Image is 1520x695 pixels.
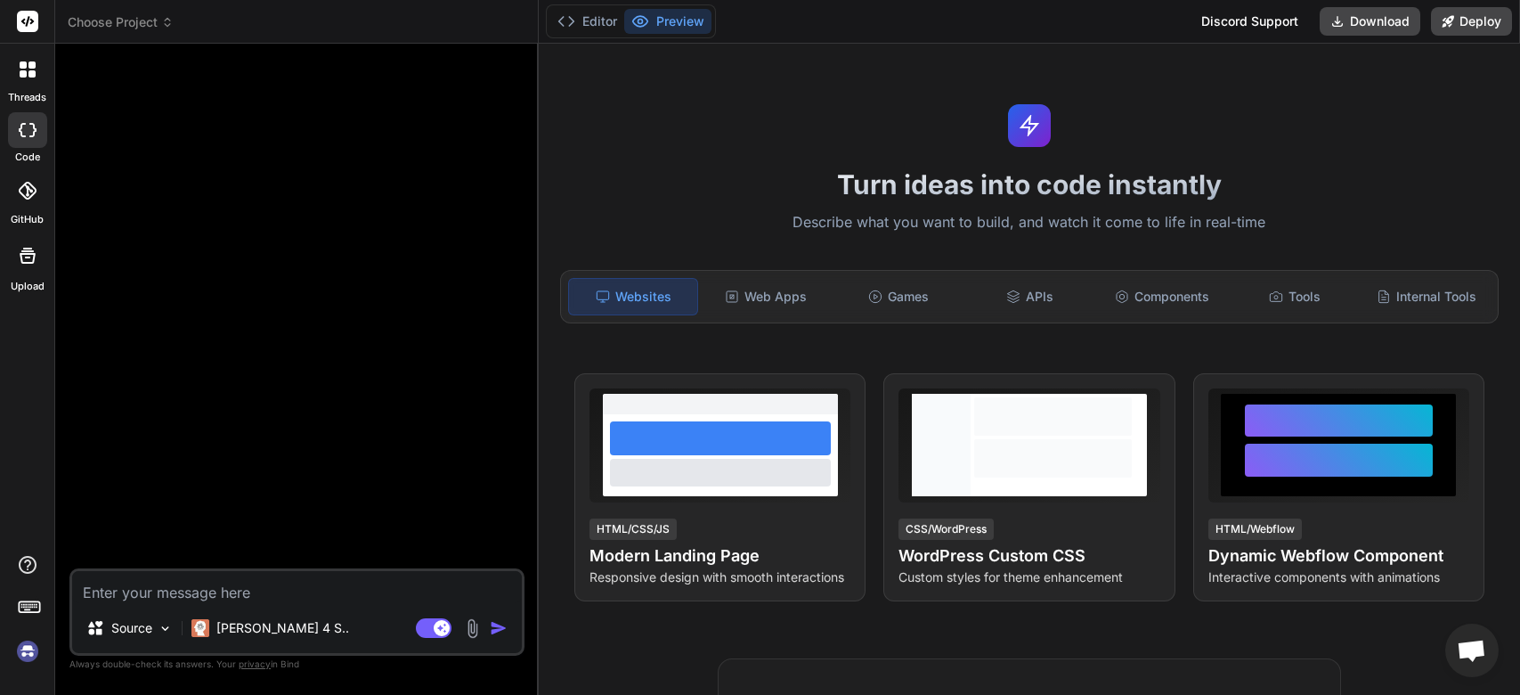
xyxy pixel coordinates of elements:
[68,13,174,31] span: Choose Project
[8,90,46,105] label: threads
[833,278,962,315] div: Games
[158,621,173,636] img: Pick Models
[1208,519,1302,540] div: HTML/Webflow
[589,544,850,568] h4: Modern Landing Page
[898,568,1159,586] p: Custom styles for theme enhancement
[1362,278,1491,315] div: Internal Tools
[15,150,40,165] label: code
[1208,544,1469,568] h4: Dynamic Webflow Component
[1230,278,1358,315] div: Tools
[69,656,524,673] p: Always double-check its answers. Your in Bind
[702,278,830,315] div: Web Apps
[12,636,43,666] img: signin
[239,658,271,669] span: privacy
[549,211,1509,234] p: Describe what you want to build, and watch it come to life in real-time
[589,519,677,540] div: HTML/CSS/JS
[1208,568,1469,586] p: Interactive components with animations
[898,519,994,540] div: CSS/WordPress
[11,279,45,294] label: Upload
[111,619,152,637] p: Source
[624,9,711,34] button: Preview
[1320,7,1420,36] button: Download
[1191,7,1309,36] div: Discord Support
[898,544,1159,568] h4: WordPress Custom CSS
[549,168,1509,200] h1: Turn ideas into code instantly
[550,9,624,34] button: Editor
[216,619,349,637] p: [PERSON_NAME] 4 S..
[462,618,483,639] img: attachment
[966,278,1094,315] div: APIs
[589,568,850,586] p: Responsive design with smooth interactions
[490,619,508,637] img: icon
[1098,278,1226,315] div: Components
[1445,624,1499,677] div: Open chat
[191,619,209,637] img: Claude 4 Sonnet
[568,278,698,315] div: Websites
[1431,7,1512,36] button: Deploy
[11,212,44,227] label: GitHub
